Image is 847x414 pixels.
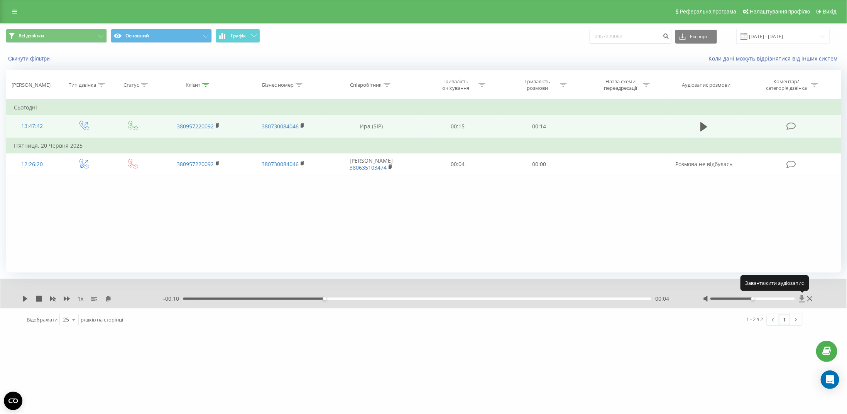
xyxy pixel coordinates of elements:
[69,82,96,88] div: Тип дзвінка
[417,153,498,175] td: 00:04
[231,33,246,39] span: Графік
[262,123,299,130] a: 380730084046
[740,275,809,291] div: Завантажити аудіозапис
[111,29,212,43] button: Основний
[323,297,326,300] div: Accessibility label
[186,82,200,88] div: Клієнт
[435,78,477,91] div: Тривалість очікування
[27,316,57,323] span: Відображати
[14,157,51,172] div: 12:26:20
[262,82,294,88] div: Бізнес номер
[350,164,387,171] a: 380635103474
[682,82,731,88] div: Аудіозапис розмови
[779,314,790,325] a: 1
[499,115,580,138] td: 00:14
[708,55,841,62] a: Коли дані можуть відрізнятися вiд інших систем
[177,123,214,130] a: 380957220092
[78,295,83,303] span: 1 x
[177,160,214,168] a: 380957220092
[675,160,732,168] span: Розмова не відбулась
[590,30,671,44] input: Пошук за номером
[262,160,299,168] a: 380730084046
[6,29,107,43] button: Всі дзвінки
[600,78,641,91] div: Назва схеми переадресації
[680,8,737,15] span: Реферальна програма
[517,78,558,91] div: Тривалість розмови
[326,153,417,175] td: [PERSON_NAME]
[499,153,580,175] td: 00:00
[350,82,382,88] div: Співробітник
[764,78,809,91] div: Коментар/категорія дзвінка
[417,115,498,138] td: 00:15
[750,8,810,15] span: Налаштування профілю
[19,33,44,39] span: Всі дзвінки
[6,55,54,62] button: Скинути фільтри
[12,82,51,88] div: [PERSON_NAME]
[675,30,717,44] button: Експорт
[655,295,669,303] span: 00:04
[4,392,22,410] button: Open CMP widget
[326,115,417,138] td: Ира (SIP)
[163,295,183,303] span: - 00:10
[81,316,123,323] span: рядків на сторінці
[823,8,837,15] span: Вихід
[63,316,69,323] div: 25
[747,315,763,323] div: 1 - 2 з 2
[6,138,841,153] td: П’ятниця, 20 Червня 2025
[123,82,139,88] div: Статус
[216,29,260,43] button: Графік
[821,370,839,389] div: Open Intercom Messenger
[14,119,51,134] div: 13:47:42
[6,100,841,115] td: Сьогодні
[751,297,754,300] div: Accessibility label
